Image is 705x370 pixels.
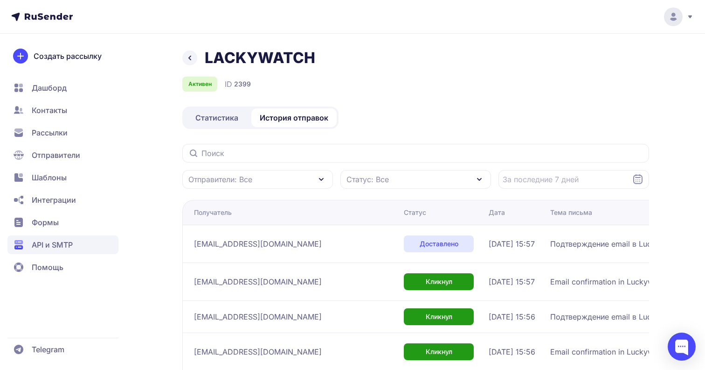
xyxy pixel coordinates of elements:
[194,208,232,217] div: Получатель
[489,238,535,249] span: [DATE] 15:57
[346,174,389,185] span: Статус: Все
[32,127,68,138] span: Рассылки
[205,49,315,67] h1: LACKYWATCH
[426,312,452,321] span: Кликнул
[420,239,458,249] span: Доставлено
[182,144,649,163] input: Поиск
[550,346,669,357] span: Email confirmation in Luckywatch
[426,277,452,286] span: Кликнул
[32,262,63,273] span: Помощь
[550,311,681,322] span: Подтверждение email в Luckywatch
[489,276,535,287] span: [DATE] 15:57
[260,112,328,123] span: История отправок
[7,340,118,359] a: Telegram
[32,217,59,228] span: Формы
[550,208,592,217] div: Тема письма
[188,80,212,88] span: Активен
[251,108,337,127] a: История отправок
[188,174,252,185] span: Отправители: Все
[32,194,76,206] span: Интеграции
[32,172,67,183] span: Шаблоны
[34,50,102,62] span: Создать рассылку
[32,239,73,250] span: API и SMTP
[195,112,238,123] span: Статистика
[498,170,649,189] input: Datepicker input
[32,344,64,355] span: Telegram
[32,82,67,93] span: Дашборд
[404,208,426,217] div: Статус
[489,346,535,357] span: [DATE] 15:56
[32,105,67,116] span: Контакты
[550,276,669,287] span: Email confirmation in Luckywatch
[489,208,505,217] div: Дата
[194,276,322,287] span: [EMAIL_ADDRESS][DOMAIN_NAME]
[194,346,322,357] span: [EMAIL_ADDRESS][DOMAIN_NAME]
[426,347,452,356] span: Кликнул
[194,311,322,322] span: [EMAIL_ADDRESS][DOMAIN_NAME]
[234,79,251,89] span: 2399
[550,238,681,249] span: Подтверждение email в Luckywatch
[489,311,535,322] span: [DATE] 15:56
[194,238,322,249] span: [EMAIL_ADDRESS][DOMAIN_NAME]
[184,108,249,127] a: Статистика
[225,78,251,90] div: ID
[32,149,80,161] span: Отправители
